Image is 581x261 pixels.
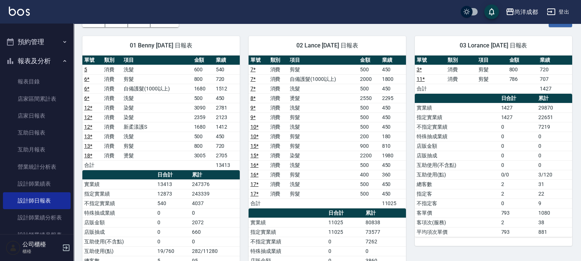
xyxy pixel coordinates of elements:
[214,122,240,132] td: 1412
[358,93,380,103] td: 2550
[102,151,122,160] td: 消費
[156,189,190,199] td: 12873
[249,227,327,237] td: 指定實業績
[190,227,240,237] td: 660
[380,56,406,65] th: 業績
[288,122,358,132] td: 洗髮
[192,56,214,65] th: 金額
[102,103,122,112] td: 消費
[3,158,71,175] a: 營業統計分析表
[358,112,380,122] td: 500
[214,84,240,93] td: 1512
[415,141,499,151] td: 店販金額
[192,132,214,141] td: 500
[257,42,397,49] span: 02 Lance [DATE] 日報表
[503,4,541,19] button: 尚洋成都
[9,7,30,16] img: Logo
[415,227,499,237] td: 平均項次單價
[507,56,538,65] th: 金額
[3,141,71,158] a: 互助月報表
[380,84,406,93] td: 450
[122,132,192,141] td: 洗髮
[102,84,122,93] td: 消費
[499,112,537,122] td: 1427
[415,132,499,141] td: 特殊抽成業績
[84,67,87,72] a: 5
[380,199,406,208] td: 11025
[214,103,240,112] td: 2781
[192,84,214,93] td: 1680
[537,132,572,141] td: 0
[102,65,122,74] td: 消費
[82,56,102,65] th: 單號
[358,103,380,112] td: 500
[538,84,572,93] td: 1427
[327,208,364,218] th: 日合計
[364,237,406,246] td: 7262
[380,141,406,151] td: 810
[156,218,190,227] td: 0
[537,199,572,208] td: 9
[415,218,499,227] td: 客項次(服務)
[214,160,240,170] td: 13413
[380,103,406,112] td: 450
[214,151,240,160] td: 2705
[507,65,538,74] td: 800
[214,141,240,151] td: 720
[214,112,240,122] td: 2123
[192,74,214,84] td: 800
[424,42,563,49] span: 03 Lorance [DATE] 日報表
[3,73,71,90] a: 報表目錄
[22,241,60,248] h5: 公司櫃檯
[82,237,156,246] td: 互助使用(不含點)
[102,93,122,103] td: 消費
[192,93,214,103] td: 500
[156,227,190,237] td: 0
[190,246,240,256] td: 282/11280
[268,65,288,74] td: 消費
[288,151,358,160] td: 染髮
[288,74,358,84] td: 自備護髮(1000以上)
[358,74,380,84] td: 2000
[499,160,537,170] td: 0
[538,65,572,74] td: 720
[190,218,240,227] td: 2072
[156,237,190,246] td: 0
[499,218,537,227] td: 2
[102,112,122,122] td: 消費
[364,208,406,218] th: 累計
[102,122,122,132] td: 消費
[156,179,190,189] td: 13413
[3,175,71,192] a: 設計師業績表
[156,246,190,256] td: 19/760
[268,141,288,151] td: 消費
[380,160,406,170] td: 450
[537,189,572,199] td: 22
[446,56,477,65] th: 類別
[288,56,358,65] th: 項目
[268,74,288,84] td: 消費
[364,227,406,237] td: 73577
[122,84,192,93] td: 自備護髮(1000以上)
[82,246,156,256] td: 互助使用(點)
[537,160,572,170] td: 0
[484,4,499,19] button: save
[122,103,192,112] td: 染髮
[415,84,446,93] td: 合計
[327,227,364,237] td: 11025
[288,160,358,170] td: 洗髮
[82,56,240,170] table: a dense table
[327,237,364,246] td: 0
[415,122,499,132] td: 不指定實業績
[415,189,499,199] td: 指定客
[268,160,288,170] td: 消費
[537,170,572,179] td: 3/120
[415,94,572,237] table: a dense table
[415,112,499,122] td: 指定實業績
[268,122,288,132] td: 消費
[192,122,214,132] td: 1680
[122,122,192,132] td: 新柔漾護S
[477,56,507,65] th: 項目
[380,189,406,199] td: 450
[380,93,406,103] td: 2295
